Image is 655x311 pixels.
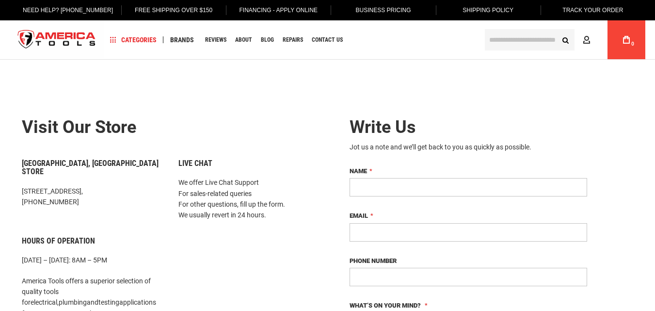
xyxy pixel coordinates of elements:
a: Brands [166,33,198,47]
span: Phone Number [350,257,397,264]
span: Brands [170,36,194,43]
span: What’s on your mind? [350,302,421,309]
span: Contact Us [312,37,343,43]
a: Contact Us [307,33,347,47]
p: We offer Live Chat Support For sales-related queries For other questions, fill up the form. We us... [178,177,320,221]
a: Repairs [278,33,307,47]
h6: [GEOGRAPHIC_DATA], [GEOGRAPHIC_DATA] Store [22,159,164,176]
h6: Live Chat [178,159,320,168]
span: Shipping Policy [463,7,513,14]
a: store logo [10,22,104,58]
span: Write Us [350,117,416,137]
a: About [231,33,256,47]
span: 0 [631,41,634,47]
a: electrical [31,298,57,306]
img: America Tools [10,22,104,58]
span: Repairs [283,37,303,43]
a: Reviews [201,33,231,47]
button: Search [556,31,575,49]
span: Name [350,167,367,175]
a: plumbing [59,298,87,306]
span: Blog [261,37,274,43]
span: About [235,37,252,43]
h6: Hours of Operation [22,237,164,246]
p: [STREET_ADDRESS], [PHONE_NUMBER] [22,186,164,208]
a: Blog [256,33,278,47]
span: Reviews [205,37,226,43]
h2: Visit our store [22,118,320,137]
span: Email [350,212,368,219]
a: 0 [617,20,636,59]
a: Categories [106,33,161,47]
div: Jot us a note and we’ll get back to you as quickly as possible. [350,142,587,152]
span: Categories [110,36,157,43]
a: testing [98,298,119,306]
p: [DATE] – [DATE]: 8AM – 5PM [22,255,164,265]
